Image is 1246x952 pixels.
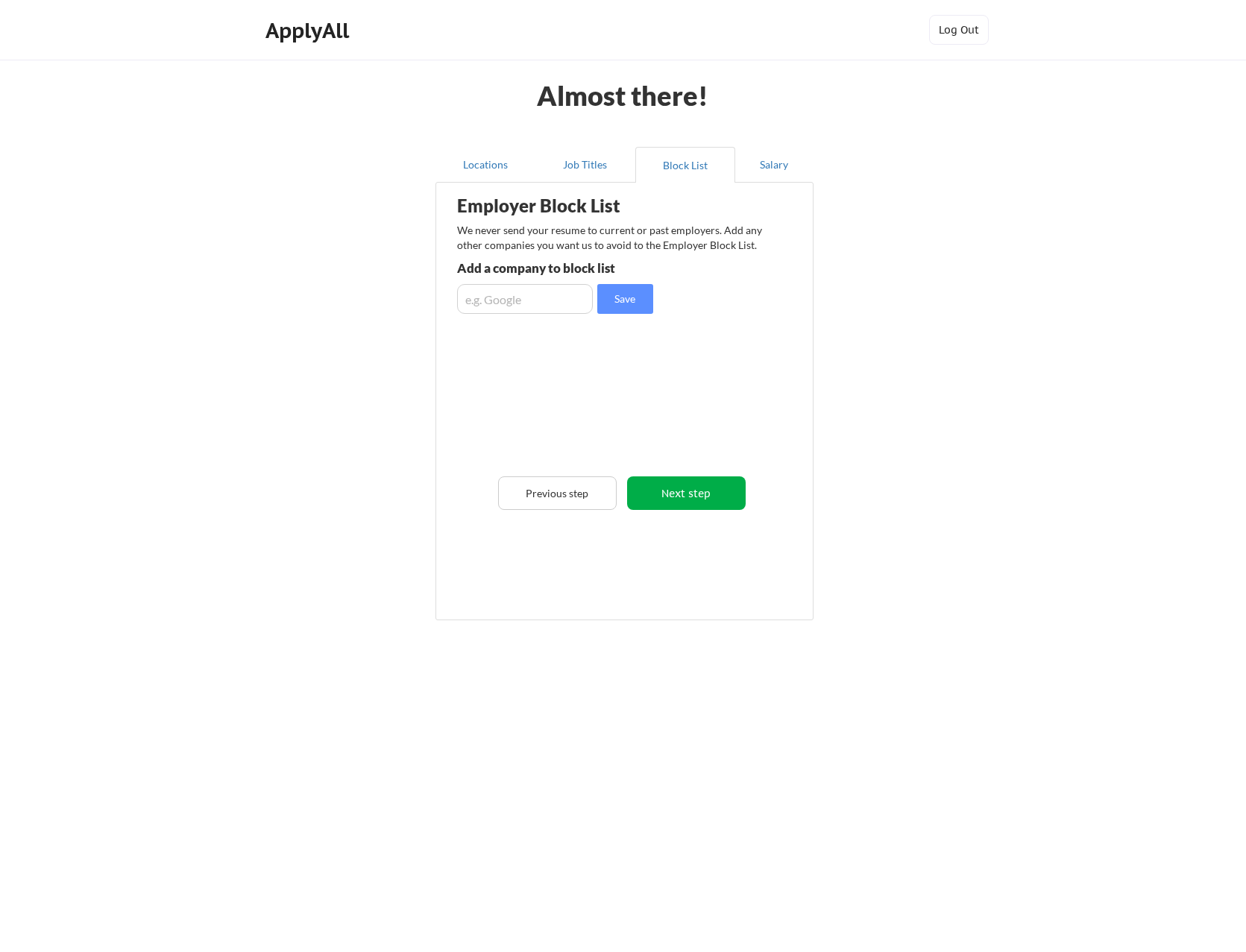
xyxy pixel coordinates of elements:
[457,284,593,314] input: e.g. Google
[627,476,746,510] button: Next step
[518,82,726,109] div: Almost there!
[597,284,653,314] button: Save
[498,476,617,510] button: Previous step
[635,147,735,183] button: Block List
[457,223,771,252] div: We never send your resume to current or past employers. Add any other companies you want us to av...
[435,147,535,183] button: Locations
[735,147,814,183] button: Salary
[457,197,691,215] div: Employer Block List
[929,15,989,45] button: Log Out
[535,147,635,183] button: Job Titles
[457,262,676,274] div: Add a company to block list
[265,18,353,43] div: ApplyAll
